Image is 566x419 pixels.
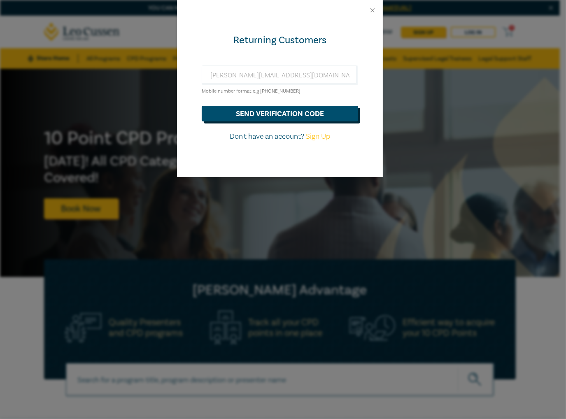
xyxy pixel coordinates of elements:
[202,34,358,47] div: Returning Customers
[202,131,358,142] p: Don't have an account?
[202,88,300,94] small: Mobile number format e.g [PHONE_NUMBER]
[202,65,358,85] input: Enter email or Mobile number
[306,132,330,141] a: Sign Up
[369,7,376,14] button: Close
[202,106,358,121] button: send verification code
